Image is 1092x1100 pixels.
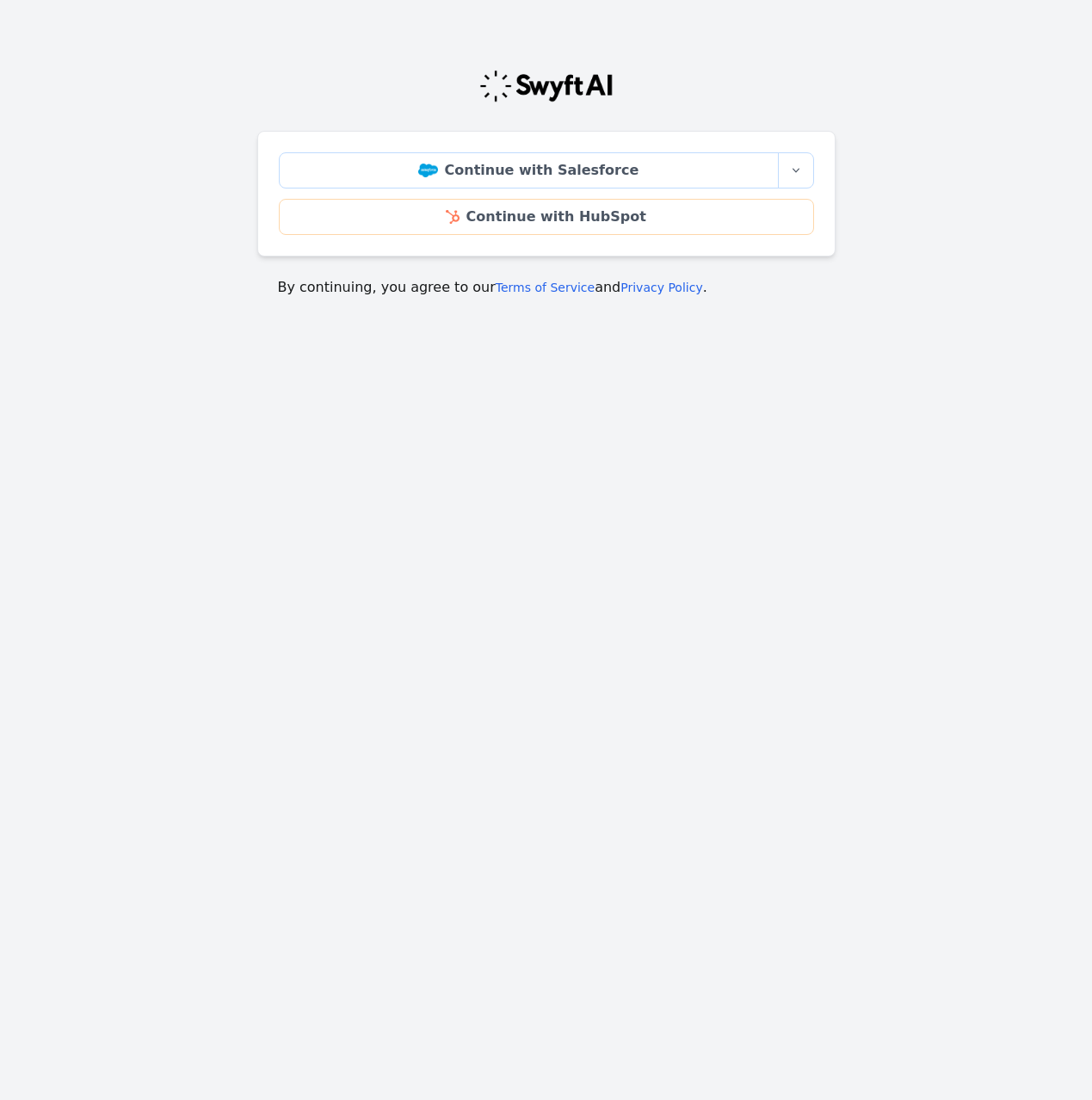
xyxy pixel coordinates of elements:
[496,281,595,294] a: Terms of Service
[620,281,702,294] a: Privacy Policy
[446,210,459,224] img: HubSpot
[279,152,779,188] a: Continue with Salesforce
[418,164,438,177] img: Salesforce
[478,69,614,103] img: Swyft Logo
[279,199,814,235] a: Continue with HubSpot
[278,277,815,298] p: By continuing, you agree to our and .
